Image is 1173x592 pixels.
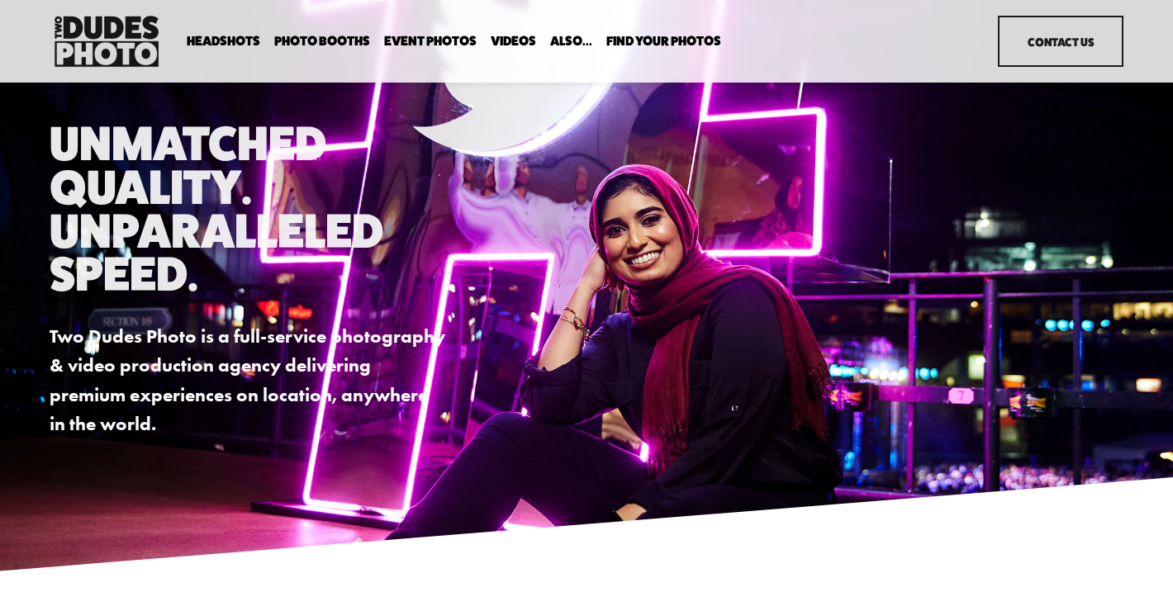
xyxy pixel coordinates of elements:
a: Videos [491,34,536,50]
span: Find Your Photos [606,35,721,48]
a: folder dropdown [606,34,721,50]
a: Event Photos [384,34,477,50]
a: folder dropdown [550,34,592,50]
span: Photo Booths [274,35,370,48]
img: Two Dudes Photo | Headshots, Portraits &amp; Photo Booths [50,12,164,71]
strong: Two Dudes Photo is a full-service photography & video production agency delivering premium experi... [50,324,449,435]
h1: Unmatched Quality. Unparalleled Speed. [50,121,447,296]
span: Headshots [187,35,260,48]
a: folder dropdown [274,34,370,50]
a: folder dropdown [187,34,260,50]
a: Contact Us [998,16,1123,68]
span: Also... [550,35,592,48]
